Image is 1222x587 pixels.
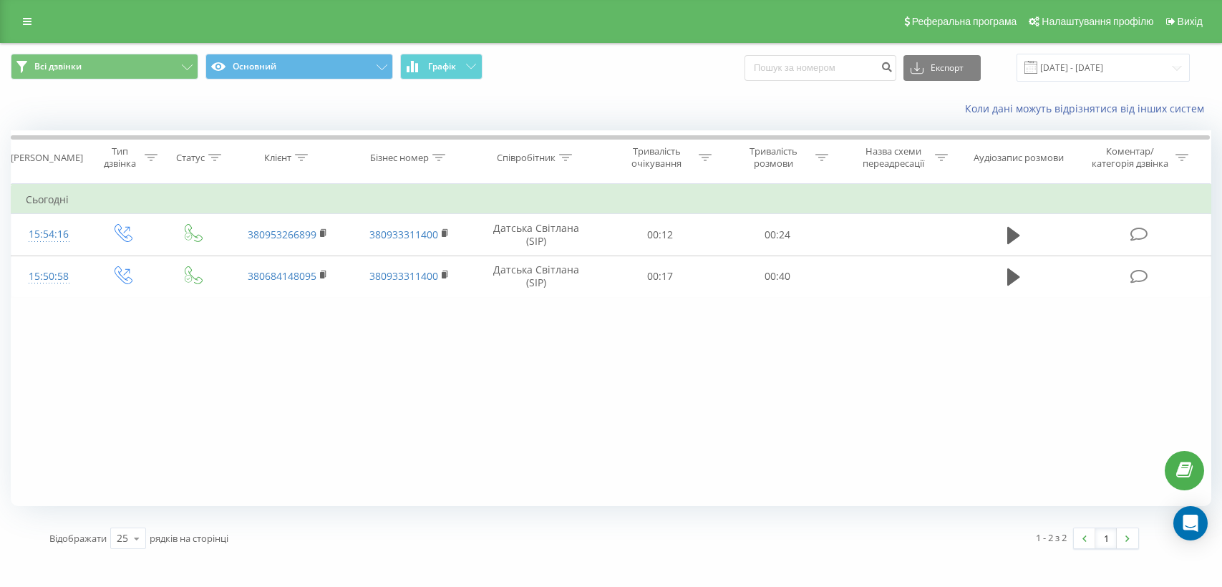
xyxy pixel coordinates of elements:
[26,220,72,248] div: 15:54:16
[1088,145,1172,170] div: Коментар/категорія дзвінка
[369,269,438,283] a: 380933311400
[735,145,812,170] div: Тривалість розмови
[601,256,719,297] td: 00:17
[34,61,82,72] span: Всі дзвінки
[11,185,1211,214] td: Сьогодні
[400,54,483,79] button: Графік
[49,532,107,545] span: Відображати
[176,152,205,164] div: Статус
[974,152,1064,164] div: Аудіозапис розмови
[1042,16,1153,27] span: Налаштування профілю
[1173,506,1208,540] div: Open Intercom Messenger
[370,152,429,164] div: Бізнес номер
[745,55,896,81] input: Пошук за номером
[1036,530,1067,545] div: 1 - 2 з 2
[1178,16,1203,27] span: Вихід
[248,269,316,283] a: 380684148095
[264,152,291,164] div: Клієнт
[369,228,438,241] a: 380933311400
[117,531,128,545] div: 25
[470,256,601,297] td: Датська Світлана (SIP)
[150,532,228,545] span: рядків на сторінці
[11,152,83,164] div: [PERSON_NAME]
[601,214,719,256] td: 00:12
[719,214,836,256] td: 00:24
[1095,528,1117,548] a: 1
[99,145,141,170] div: Тип дзвінка
[248,228,316,241] a: 380953266899
[912,16,1017,27] span: Реферальна програма
[855,145,931,170] div: Назва схеми переадресації
[497,152,556,164] div: Співробітник
[26,263,72,291] div: 15:50:58
[903,55,981,81] button: Експорт
[11,54,198,79] button: Всі дзвінки
[205,54,393,79] button: Основний
[965,102,1211,115] a: Коли дані можуть відрізнятися вiд інших систем
[470,214,601,256] td: Датська Світлана (SIP)
[619,145,695,170] div: Тривалість очікування
[428,62,456,72] span: Графік
[719,256,836,297] td: 00:40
